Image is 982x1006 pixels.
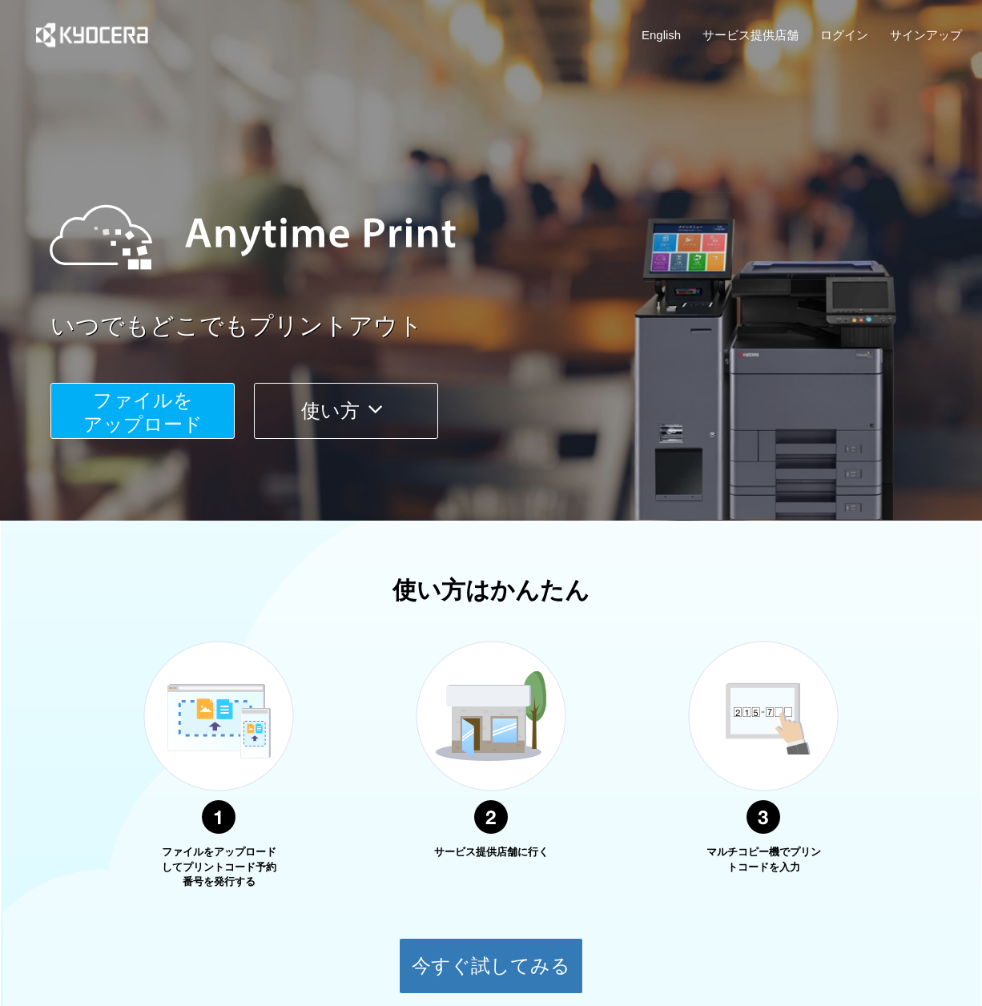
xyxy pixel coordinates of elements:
[820,26,868,43] a: ログイン
[399,938,583,994] button: 今すぐ試してみる
[159,845,279,890] p: ファイルをアップロードしてプリントコード予約番号を発行する
[431,845,551,860] p: サービス提供店舗に行く
[702,26,799,43] a: サービス提供店舗
[890,26,962,43] a: サインアップ
[83,389,203,435] span: ファイルを ​​アップロード
[642,26,681,43] a: English
[50,383,235,439] button: ファイルを​​アップロード
[254,383,438,439] button: 使い方
[50,309,972,344] a: いつでもどこでもプリントアウト
[703,845,823,875] p: マルチコピー機でプリントコードを入力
